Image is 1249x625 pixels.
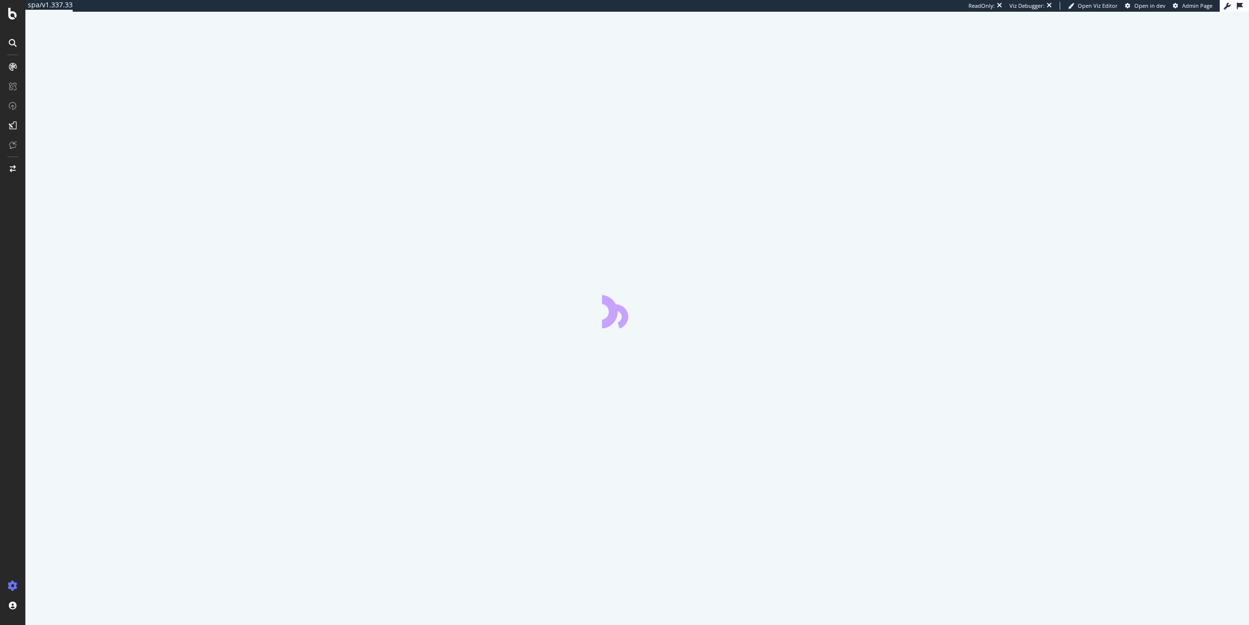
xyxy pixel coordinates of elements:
[1173,2,1212,10] a: Admin Page
[1078,2,1118,9] span: Open Viz Editor
[1009,2,1045,10] div: Viz Debugger:
[968,2,995,10] div: ReadOnly:
[1134,2,1166,9] span: Open in dev
[602,293,672,328] div: animation
[1182,2,1212,9] span: Admin Page
[1125,2,1166,10] a: Open in dev
[1068,2,1118,10] a: Open Viz Editor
